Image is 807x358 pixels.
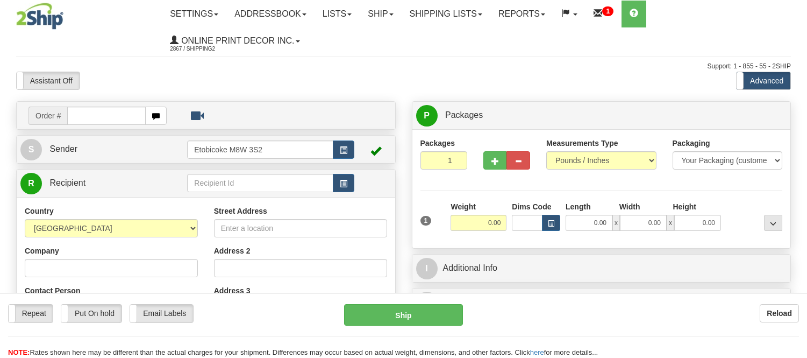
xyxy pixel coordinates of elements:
[170,44,251,54] span: 2867 / Shipping2
[667,215,674,231] span: x
[25,245,59,256] label: Company
[451,201,475,212] label: Weight
[344,304,462,326] button: Ship
[737,72,790,89] label: Advanced
[49,178,85,187] span: Recipient
[25,285,80,296] label: Contact Person
[673,201,696,212] label: Height
[214,219,387,237] input: Enter a location
[214,245,251,256] label: Address 2
[420,216,432,226] span: 1
[512,201,551,212] label: Dims Code
[187,174,333,192] input: Recipient Id
[416,257,787,279] a: IAdditional Info
[760,304,799,322] button: Reload
[25,206,54,216] label: Country
[530,348,544,356] a: here
[416,258,438,279] span: I
[546,138,618,149] label: Measurements Type
[416,104,787,127] a: P Packages
[602,6,613,16] sup: 1
[9,305,53,322] label: Repeat
[619,201,640,212] label: Width
[585,1,622,27] a: 1
[20,173,42,194] span: R
[445,110,483,120] span: Packages
[214,206,267,216] label: Street Address
[187,141,333,159] input: Sender Id
[764,215,782,231] div: ...
[673,138,710,149] label: Packaging
[315,1,360,27] a: Lists
[16,62,791,71] div: Support: 1 - 855 - 55 - 2SHIP
[49,144,77,153] span: Sender
[490,1,553,27] a: Reports
[420,138,455,149] label: Packages
[130,305,193,322] label: Email Labels
[178,36,294,45] span: Online Print Decor Inc.
[28,107,67,125] span: Order #
[162,27,308,54] a: Online Print Decor Inc. 2867 / Shipping2
[20,172,169,194] a: R Recipient
[767,309,792,318] b: Reload
[162,1,226,27] a: Settings
[214,285,251,296] label: Address 3
[416,291,787,313] a: $Rates
[416,105,438,127] span: P
[20,138,187,160] a: S Sender
[782,124,806,234] iframe: chat widget
[402,1,490,27] a: Shipping lists
[416,292,438,313] span: $
[17,72,80,89] label: Assistant Off
[360,1,401,27] a: Ship
[226,1,315,27] a: Addressbook
[20,139,42,160] span: S
[61,305,121,322] label: Put On hold
[8,348,30,356] span: NOTE:
[612,215,620,231] span: x
[16,3,63,30] img: logo2867.jpg
[566,201,591,212] label: Length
